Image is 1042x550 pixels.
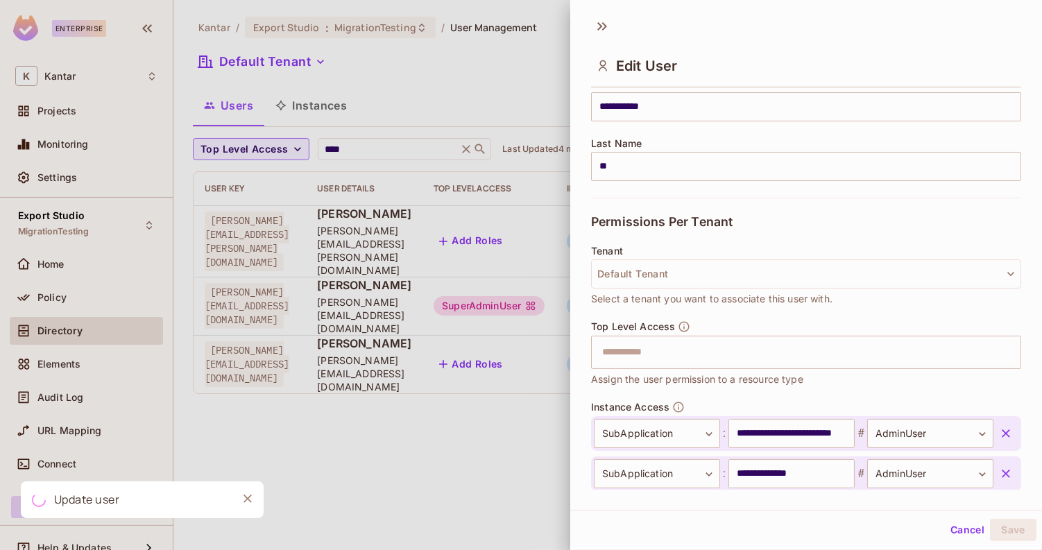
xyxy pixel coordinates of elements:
[855,425,867,442] span: #
[591,321,675,332] span: Top Level Access
[591,138,642,149] span: Last Name
[616,58,677,74] span: Edit User
[1014,350,1016,353] button: Open
[594,419,720,448] div: SubApplication
[591,259,1021,289] button: Default Tenant
[591,402,669,413] span: Instance Access
[594,459,720,488] div: SubApplication
[867,419,993,448] div: AdminUser
[591,215,733,229] span: Permissions Per Tenant
[591,291,832,307] span: Select a tenant you want to associate this user with.
[720,465,728,482] span: :
[990,519,1036,541] button: Save
[720,425,728,442] span: :
[591,372,803,387] span: Assign the user permission to a resource type
[867,459,993,488] div: AdminUser
[945,519,990,541] button: Cancel
[855,465,867,482] span: #
[237,488,258,509] button: Close
[591,246,623,257] span: Tenant
[54,491,120,508] div: Update user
